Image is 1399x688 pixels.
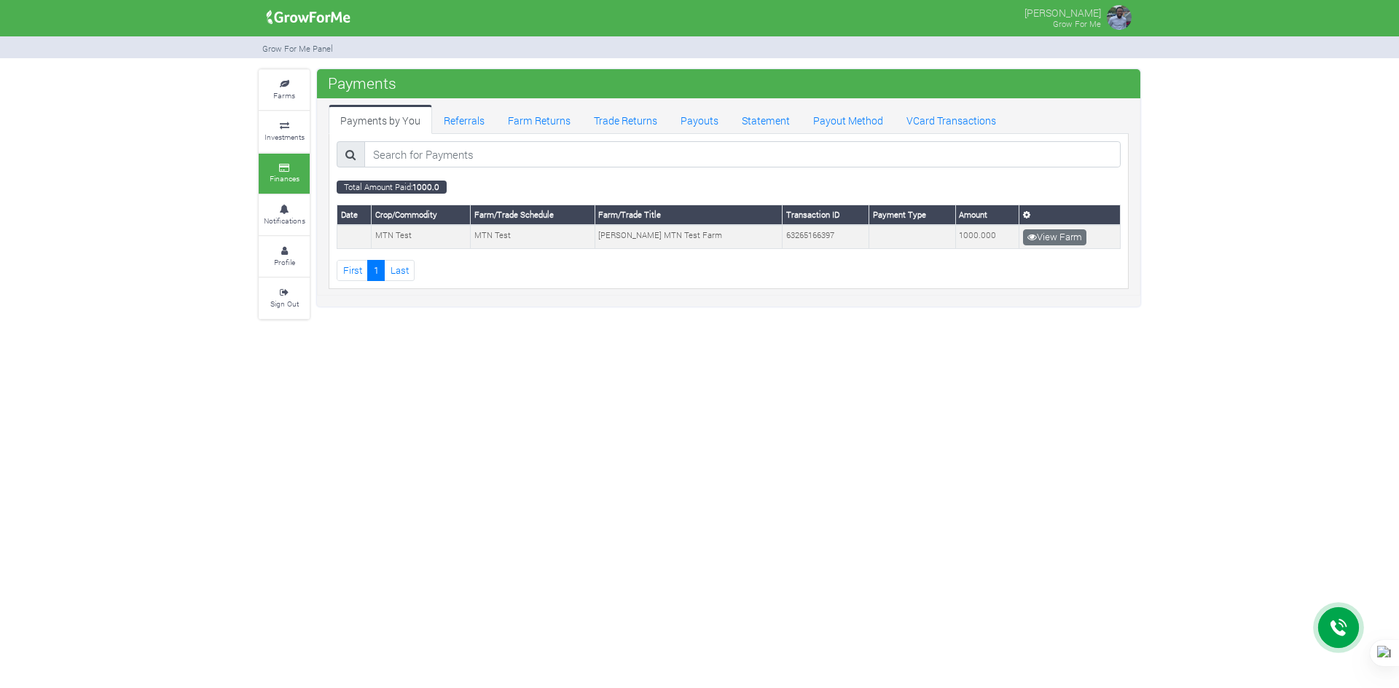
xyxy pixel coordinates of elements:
[273,90,295,100] small: Farms
[259,195,310,235] a: Notifications
[730,105,802,134] a: Statement
[274,257,295,267] small: Profile
[337,205,372,225] th: Date
[471,225,595,248] td: MTN Test
[783,205,869,225] th: Transaction ID
[259,154,310,194] a: Finances
[262,3,356,32] img: growforme image
[264,132,305,142] small: Investments
[372,205,471,225] th: Crop/Commodity
[367,260,385,281] a: 1
[895,105,1008,134] a: VCard Transactions
[337,260,1121,281] nav: Page Navigation
[582,105,669,134] a: Trade Returns
[270,173,299,183] small: Finances
[264,216,305,226] small: Notifications
[1023,229,1086,245] a: View Farm
[372,225,471,248] td: MTN Test
[259,70,310,110] a: Farms
[432,105,496,134] a: Referrals
[324,68,400,98] span: Payments
[259,278,310,318] a: Sign Out
[783,225,869,248] td: 63265166397
[259,111,310,151] a: Investments
[955,225,1019,248] td: 1000.000
[259,237,310,277] a: Profile
[471,205,595,225] th: Farm/Trade Schedule
[337,181,447,194] small: Total Amount Paid:
[1105,3,1134,32] img: growforme image
[337,260,368,281] a: First
[1053,18,1101,29] small: Grow For Me
[384,260,415,281] a: Last
[669,105,730,134] a: Payouts
[955,205,1019,225] th: Amount
[329,105,432,134] a: Payments by You
[270,298,299,309] small: Sign Out
[262,43,333,54] small: Grow For Me Panel
[802,105,895,134] a: Payout Method
[869,205,956,225] th: Payment Type
[595,205,783,225] th: Farm/Trade Title
[1024,3,1101,20] p: [PERSON_NAME]
[496,105,582,134] a: Farm Returns
[364,141,1121,167] input: Search for Payments
[595,225,783,248] td: [PERSON_NAME] MTN Test Farm
[412,181,439,192] b: 1000.0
